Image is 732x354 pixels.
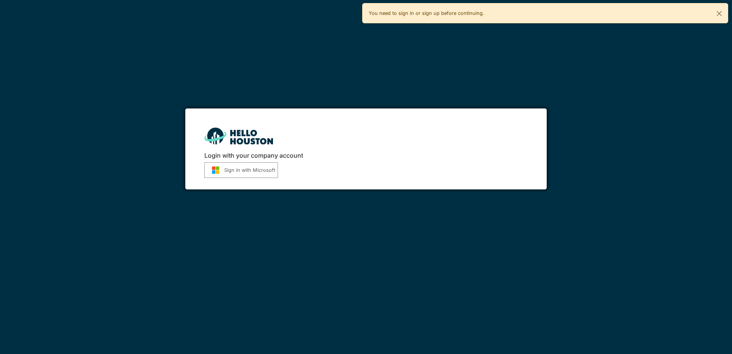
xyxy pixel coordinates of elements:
div: You need to sign in or sign up before continuing. [362,3,728,23]
button: Close [711,3,728,24]
h6: Login with your company account [204,152,527,159]
img: HH_line-BYnF2_Hg.png [204,128,273,144]
button: Sign in with Microsoft [204,162,278,178]
img: MS-SymbolLockup-P_kNf4n3.svg [207,166,224,174]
